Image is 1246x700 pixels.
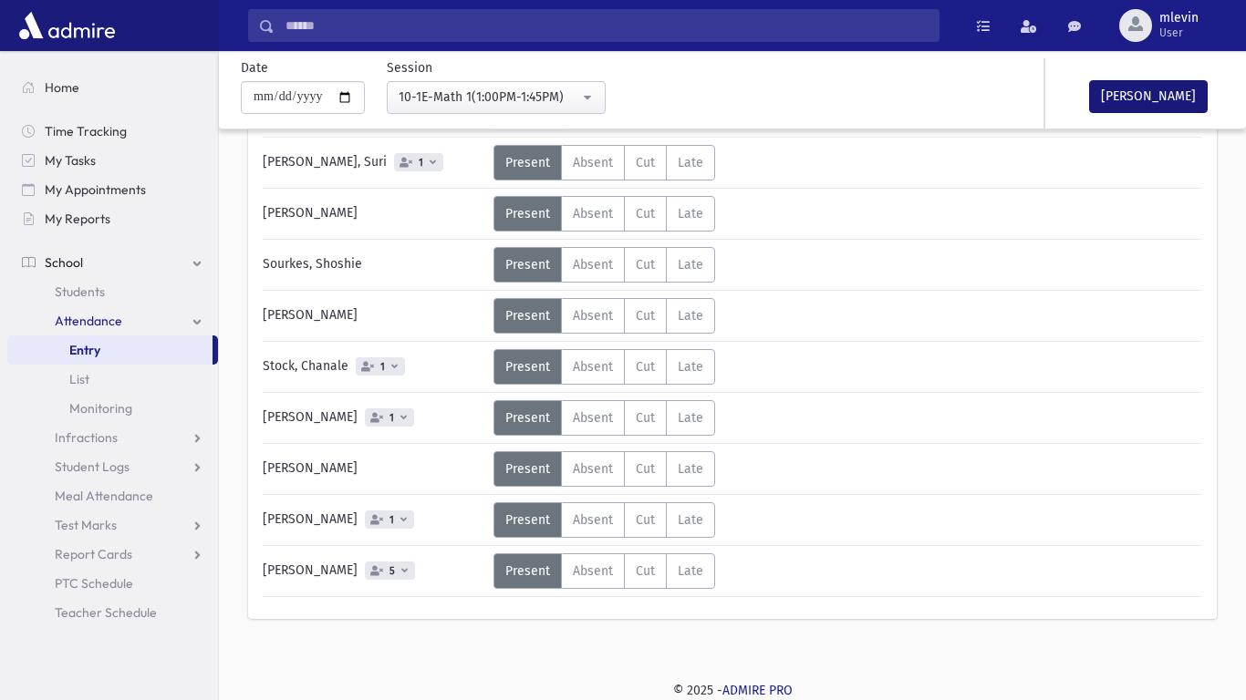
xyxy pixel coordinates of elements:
[678,257,703,273] span: Late
[636,461,655,477] span: Cut
[254,247,493,283] div: Sourkes, Shoshie
[573,206,613,221] span: Absent
[573,155,613,170] span: Absent
[7,598,218,627] a: Teacher Schedule
[7,452,218,481] a: Student Logs
[7,117,218,146] a: Time Tracking
[55,429,118,446] span: Infractions
[55,517,117,533] span: Test Marks
[55,458,130,475] span: Student Logs
[254,298,493,334] div: [PERSON_NAME]
[678,563,703,579] span: Late
[45,123,127,139] span: Time Tracking
[69,371,89,387] span: List
[45,254,83,271] span: School
[45,181,146,198] span: My Appointments
[505,359,550,375] span: Present
[636,563,655,579] span: Cut
[386,412,398,424] span: 1
[55,283,105,300] span: Students
[636,155,655,170] span: Cut
[399,87,579,107] div: 10-1E-Math 1(1:00PM-1:45PM)
[573,257,613,273] span: Absent
[7,204,218,233] a: My Reports
[7,335,213,365] a: Entry
[505,563,550,579] span: Present
[45,211,110,227] span: My Reports
[505,410,550,426] span: Present
[254,196,493,232] div: [PERSON_NAME]
[493,553,715,589] div: AttTypes
[493,145,715,180] div: AttTypes
[493,247,715,283] div: AttTypes
[1089,80,1208,113] button: [PERSON_NAME]
[573,308,613,324] span: Absent
[45,152,96,169] span: My Tasks
[636,257,655,273] span: Cut
[254,502,493,538] div: [PERSON_NAME]
[45,79,79,96] span: Home
[387,81,606,114] button: 10-1E-Math 1(1:00PM-1:45PM)
[636,410,655,426] span: Cut
[7,175,218,204] a: My Appointments
[493,349,715,385] div: AttTypes
[505,155,550,170] span: Present
[415,157,427,169] span: 1
[505,308,550,324] span: Present
[254,400,493,436] div: [PERSON_NAME]
[678,461,703,477] span: Late
[573,512,613,528] span: Absent
[505,206,550,221] span: Present
[7,540,218,569] a: Report Cards
[241,58,268,77] label: Date
[573,359,613,375] span: Absent
[505,512,550,528] span: Present
[573,461,613,477] span: Absent
[7,73,218,102] a: Home
[573,410,613,426] span: Absent
[254,451,493,487] div: [PERSON_NAME]
[377,361,389,373] span: 1
[493,502,715,538] div: AttTypes
[55,313,122,329] span: Attendance
[636,512,655,528] span: Cut
[69,342,100,358] span: Entry
[636,359,655,375] span: Cut
[55,546,132,562] span: Report Cards
[7,569,218,598] a: PTC Schedule
[387,58,432,77] label: Session
[636,206,655,221] span: Cut
[55,575,133,592] span: PTC Schedule
[678,359,703,375] span: Late
[573,563,613,579] span: Absent
[55,604,157,621] span: Teacher Schedule
[7,146,218,175] a: My Tasks
[493,196,715,232] div: AttTypes
[248,681,1217,700] div: © 2025 -
[55,488,153,504] span: Meal Attendance
[678,410,703,426] span: Late
[254,553,493,589] div: [PERSON_NAME]
[254,349,493,385] div: Stock, Chanale
[493,451,715,487] div: AttTypes
[7,510,218,540] a: Test Marks
[1159,11,1199,26] span: mlevin
[254,145,493,180] div: [PERSON_NAME], Suri
[636,308,655,324] span: Cut
[15,7,119,44] img: AdmirePro
[275,9,939,42] input: Search
[493,298,715,334] div: AttTypes
[505,257,550,273] span: Present
[7,277,218,306] a: Students
[7,306,218,335] a: Attendance
[1159,26,1199,40] span: User
[678,512,703,528] span: Late
[678,308,703,324] span: Late
[678,155,703,170] span: Late
[505,461,550,477] span: Present
[69,400,132,417] span: Monitoring
[7,365,218,394] a: List
[7,394,218,423] a: Monitoring
[678,206,703,221] span: Late
[386,514,398,526] span: 1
